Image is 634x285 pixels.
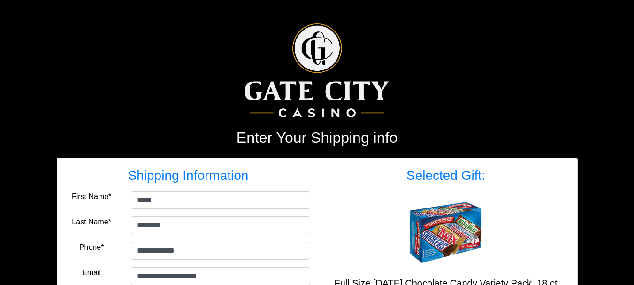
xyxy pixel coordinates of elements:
[67,168,310,184] h3: Shipping Information
[245,23,389,117] img: Logo
[72,216,111,228] label: Last Name*
[324,168,568,184] h3: Selected Gift:
[57,129,578,146] h2: Enter Your Shipping info
[82,267,101,278] label: Email
[408,195,483,270] img: Full Size Halloween Chocolate Candy Variety Pack, 18 ct Bulk Candy Box
[79,242,104,253] label: Phone*
[72,191,111,202] label: First Name*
